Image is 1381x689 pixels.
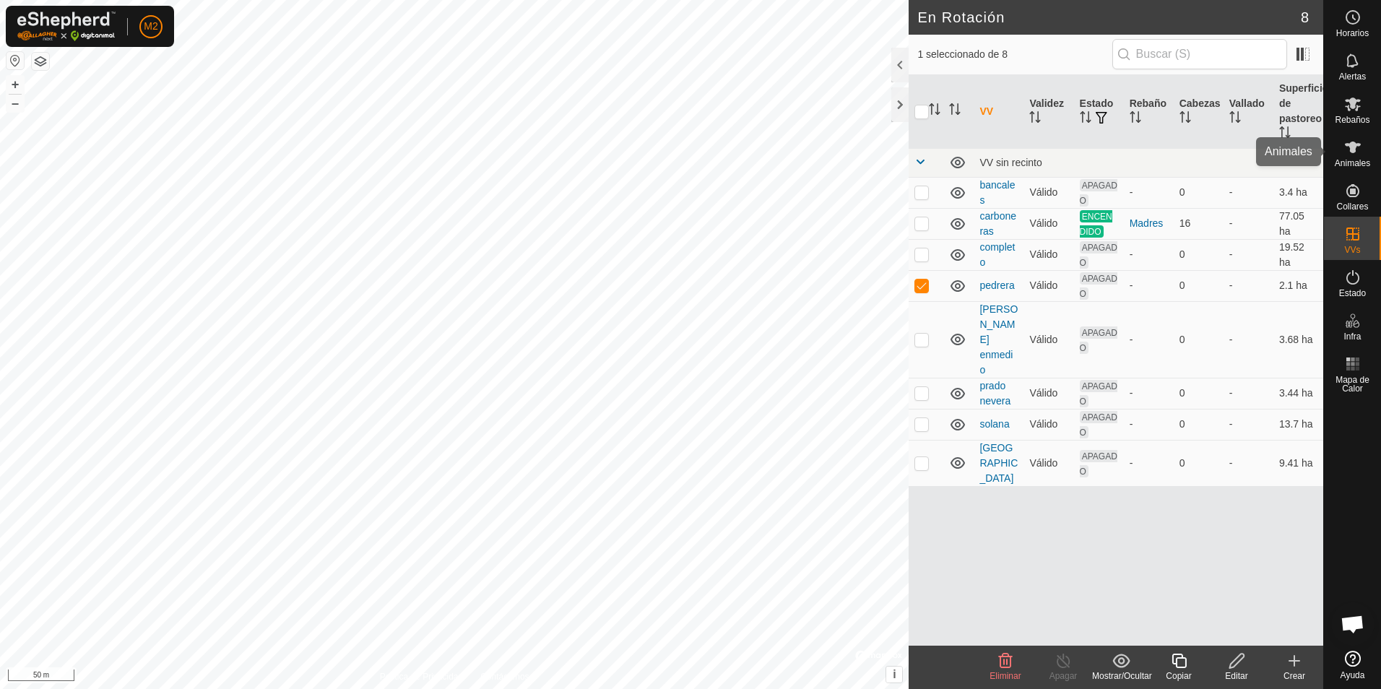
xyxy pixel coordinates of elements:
span: Horarios [1336,29,1369,38]
h2: En Rotación [917,9,1300,26]
span: Animales [1335,159,1370,168]
span: M2 [144,19,157,34]
td: - [1224,409,1273,440]
td: 77.05 ha [1273,208,1323,239]
span: APAGADO [1080,179,1117,207]
input: Buscar (S) [1112,39,1287,69]
td: Válido [1023,239,1073,270]
span: i [893,668,896,680]
td: Válido [1023,208,1073,239]
td: - [1224,208,1273,239]
td: 19.52 ha [1273,239,1323,270]
span: Infra [1343,332,1361,341]
td: 0 [1174,301,1224,378]
span: ENCENDIDO [1080,210,1112,238]
span: APAGADO [1080,272,1117,300]
th: Vallado [1224,75,1273,149]
td: 3.44 ha [1273,378,1323,409]
div: Copiar [1150,669,1208,682]
p-sorticon: Activar para ordenar [1029,113,1041,125]
td: 0 [1174,378,1224,409]
span: APAGADO [1080,450,1117,477]
span: VVs [1344,246,1360,254]
span: APAGADO [1080,380,1117,407]
div: Crear [1265,669,1323,682]
a: [GEOGRAPHIC_DATA] [979,442,1018,484]
button: Restablecer Mapa [7,52,24,69]
span: Ayuda [1341,671,1365,680]
td: 0 [1174,409,1224,440]
td: 2.1 ha [1273,270,1323,301]
div: Editar [1208,669,1265,682]
td: 0 [1174,440,1224,486]
div: - [1130,247,1168,262]
p-sorticon: Activar para ordenar [1080,113,1091,125]
td: - [1224,270,1273,301]
td: Válido [1023,270,1073,301]
div: Madres [1130,216,1168,231]
span: APAGADO [1080,411,1117,438]
div: - [1130,417,1168,432]
p-sorticon: Activar para ordenar [929,105,940,117]
div: Apagar [1034,669,1092,682]
td: - [1224,378,1273,409]
div: - [1130,185,1168,200]
button: Capas del Mapa [32,53,49,70]
th: Rebaño [1124,75,1174,149]
p-sorticon: Activar para ordenar [1179,113,1191,125]
span: Alertas [1339,72,1366,81]
th: VV [974,75,1023,149]
p-sorticon: Activar para ordenar [1279,129,1291,140]
p-sorticon: Activar para ordenar [1229,113,1241,125]
td: 3.68 ha [1273,301,1323,378]
td: 0 [1174,177,1224,208]
span: APAGADO [1080,241,1117,269]
span: Mapa de Calor [1328,376,1377,393]
button: + [7,76,24,93]
td: Válido [1023,177,1073,208]
td: - [1224,301,1273,378]
div: - [1130,278,1168,293]
div: - [1130,456,1168,471]
th: Superficie de pastoreo [1273,75,1323,149]
td: - [1224,177,1273,208]
a: solana [979,418,1009,430]
a: bancales [979,179,1015,206]
button: – [7,95,24,112]
div: VV sin recinto [979,157,1317,168]
a: Política de Privacidad [380,670,463,683]
span: Eliminar [990,671,1021,681]
a: completo [979,241,1015,268]
a: Contáctenos [480,670,529,683]
td: 13.7 ha [1273,409,1323,440]
td: Válido [1023,301,1073,378]
span: Rebaños [1335,116,1369,124]
div: - [1130,386,1168,401]
td: Válido [1023,440,1073,486]
a: carboneras [979,210,1016,237]
div: - [1130,332,1168,347]
a: pedrera [979,279,1014,291]
td: 0 [1174,239,1224,270]
a: Ayuda [1324,645,1381,685]
th: Validez [1023,75,1073,149]
button: i [886,667,902,682]
td: 0 [1174,270,1224,301]
img: Logo Gallagher [17,12,116,41]
span: Collares [1336,202,1368,211]
td: 3.4 ha [1273,177,1323,208]
td: Válido [1023,378,1073,409]
span: 1 seleccionado de 8 [917,47,1112,62]
span: Estado [1339,289,1366,298]
div: Chat abierto [1331,602,1374,646]
td: 9.41 ha [1273,440,1323,486]
td: - [1224,239,1273,270]
span: APAGADO [1080,326,1117,354]
p-sorticon: Activar para ordenar [1130,113,1141,125]
p-sorticon: Activar para ordenar [949,105,961,117]
div: Mostrar/Ocultar [1092,669,1150,682]
a: prado nevera [979,380,1010,407]
td: - [1224,440,1273,486]
th: Estado [1074,75,1124,149]
span: 8 [1301,6,1309,28]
